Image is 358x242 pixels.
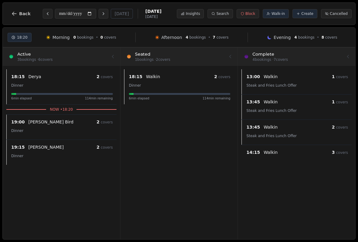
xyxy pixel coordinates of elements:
span: 114 min remaining [85,96,113,101]
span: 13:45 [246,124,260,130]
button: Insights [177,9,204,18]
button: Next day [99,9,108,19]
span: 0 [73,35,76,40]
span: covers [101,145,113,150]
span: 13:45 [246,99,260,105]
button: Block [237,9,259,18]
span: covers [217,35,229,40]
p: [PERSON_NAME] [29,144,64,150]
span: 1 [332,99,335,104]
button: Cancelled [321,9,352,18]
span: 18:15 [129,74,143,80]
span: Evening [274,34,291,40]
button: Back [6,6,35,21]
span: 6 min elapsed [129,96,150,101]
span: 18:20 [17,35,28,40]
span: 4 [186,35,188,40]
span: Create [301,11,313,16]
span: covers [104,35,116,40]
span: 18:15 [11,74,25,80]
span: NOW • 18:20 [46,107,76,112]
span: 14:15 [246,149,260,155]
p: Walkin [264,149,278,155]
span: 2 [96,119,100,124]
span: 114 min remaining [203,96,231,101]
p: Walkin [264,99,278,105]
span: covers [336,150,348,155]
span: covers [101,120,113,124]
span: 2 [214,74,217,79]
span: 8 [322,35,324,40]
p: Derya [29,74,41,80]
span: 2 [96,74,100,79]
button: Create [292,9,317,18]
span: bookings [189,35,206,40]
span: Dinner [11,129,23,133]
p: Walkin [146,74,160,80]
p: Walkin [264,74,278,80]
span: bookings [77,35,93,40]
span: 4 [294,35,297,40]
span: Block [245,11,255,16]
button: Search [208,9,233,18]
span: 19:00 [11,119,25,125]
span: covers [101,75,113,79]
span: 2 [96,145,100,150]
span: Steak and Fries Lunch Offer [246,134,297,138]
span: 7 [213,35,215,40]
button: Previous day [43,9,52,19]
button: [DATE] [111,9,133,19]
span: Cancelled [330,11,348,16]
span: Afternoon [161,34,182,40]
span: Steak and Fries Lunch Offer [246,83,297,88]
span: 3 [332,150,335,155]
span: Back [19,12,31,16]
span: bookings [298,35,315,40]
span: • [208,35,210,40]
span: Steak and Fries Lunch Offer [246,109,297,113]
p: [PERSON_NAME] Bird [29,119,74,125]
span: covers [336,100,348,104]
span: • [317,35,319,40]
span: covers [336,75,348,79]
span: 13:00 [246,74,260,80]
span: covers [336,125,348,130]
span: 6 min elapsed [11,96,32,101]
span: • [96,35,98,40]
button: Walk-in [263,9,289,18]
span: Walk-in [272,11,285,16]
span: covers [325,35,337,40]
span: Search [216,11,229,16]
span: Insights [186,11,200,16]
span: Dinner [11,83,23,88]
span: 1 [332,74,335,79]
span: Dinner [129,83,141,88]
span: covers [218,75,231,79]
span: 19:15 [11,144,25,150]
p: Walkin [264,124,278,130]
span: [DATE] [145,8,161,14]
span: [DATE] [145,14,161,19]
span: 0 [100,35,103,40]
span: 2 [332,125,335,130]
span: Dinner [11,154,23,158]
span: Morning [52,34,70,40]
